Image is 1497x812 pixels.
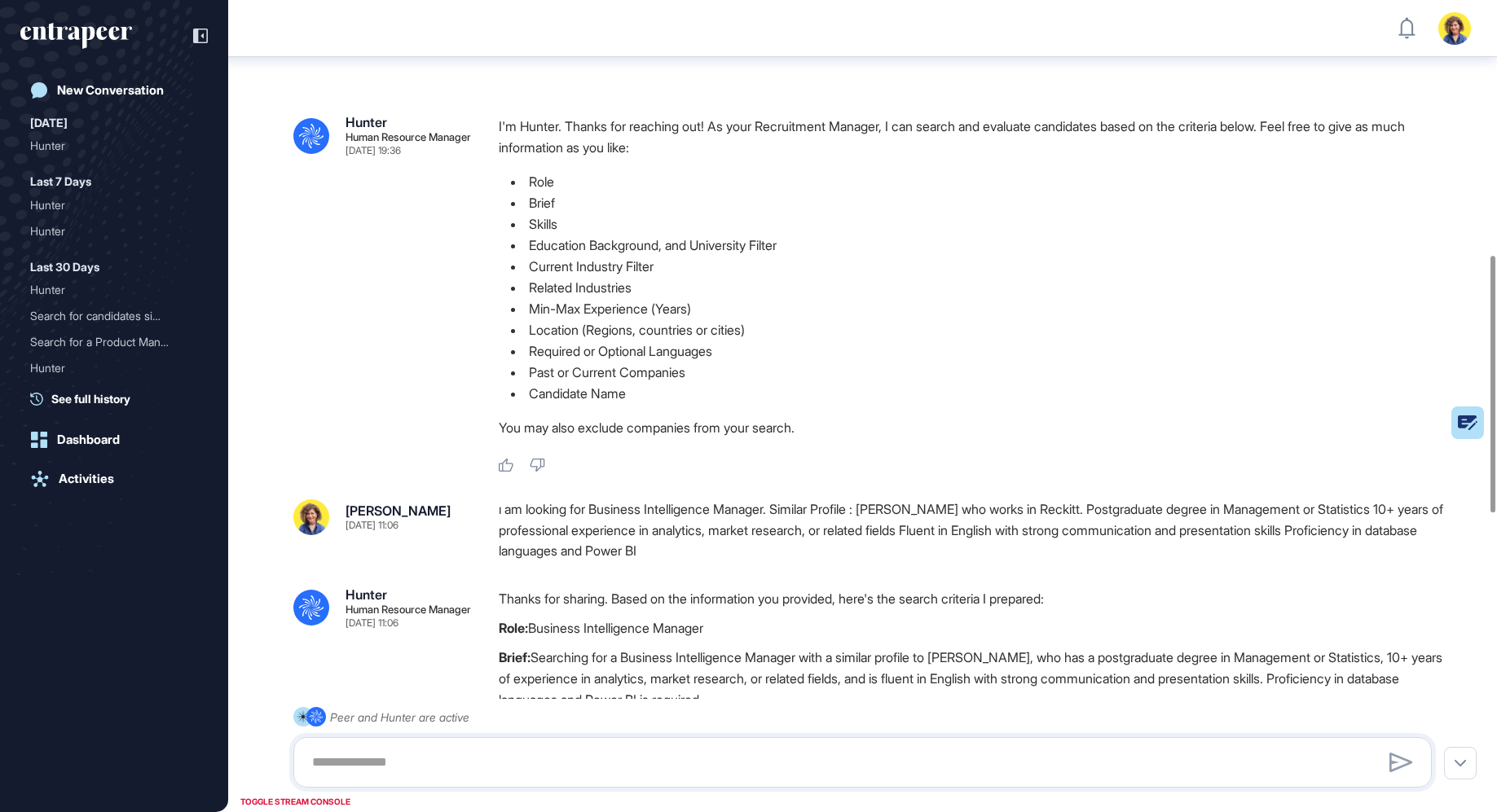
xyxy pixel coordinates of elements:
[30,113,68,133] div: [DATE]
[30,303,185,329] div: Search for candidates sim...
[499,362,1445,383] li: Past or Current Companies
[330,707,469,727] div: Peer and Hunter are active
[20,424,208,456] a: Dashboard
[499,588,1445,609] p: Thanks for sharing. Based on the information you provided, here's the search criteria I prepared:
[30,303,198,329] div: Search for candidates similar to Sara Holyavkin
[499,620,528,636] strong: Role:
[346,132,471,143] div: Human Resource Manager
[499,213,1445,235] li: Skills
[20,74,208,107] a: New Conversation
[30,218,198,244] div: Hunter
[30,355,185,381] div: Hunter
[499,192,1445,213] li: Brief
[346,588,387,601] div: Hunter
[30,133,185,159] div: Hunter
[30,257,99,277] div: Last 30 Days
[57,432,120,447] div: Dashboard
[499,340,1445,362] li: Required or Optional Languages
[346,504,451,517] div: [PERSON_NAME]
[499,116,1445,158] p: I'm Hunter. Thanks for reaching out! As your Recruitment Manager, I can search and evaluate candi...
[499,171,1445,192] li: Role
[499,499,1445,562] div: ı am looking for Business Intelligence Manager. Similar Profile : [PERSON_NAME] who works in Reck...
[293,499,329,535] img: sara%20resim.jpeg
[346,618,398,628] div: [DATE] 11:06
[346,520,398,530] div: [DATE] 11:06
[346,604,471,615] div: Human Resource Manager
[499,617,1445,639] p: Business Intelligence Manager
[59,472,114,486] div: Activities
[499,277,1445,298] li: Related Industries
[30,390,208,407] a: See full history
[499,383,1445,404] li: Candidate Name
[30,277,198,303] div: Hunter
[57,83,164,98] div: New Conversation
[499,319,1445,340] li: Location (Regions, countries or cities)
[499,647,1445,710] p: Searching for a Business Intelligence Manager with a similar profile to [PERSON_NAME], who has a ...
[51,390,130,407] span: See full history
[499,235,1445,256] li: Education Background, and University Filter
[30,192,185,218] div: Hunter
[20,23,132,49] div: entrapeer-logo
[236,792,354,812] div: TOGGLE STREAM CONSOLE
[20,463,208,495] a: Activities
[499,649,531,665] strong: Brief:
[30,133,198,159] div: Hunter
[499,298,1445,319] li: Min-Max Experience (Years)
[30,192,198,218] div: Hunter
[499,417,1445,438] p: You may also exclude companies from your search.
[346,146,401,156] div: [DATE] 19:36
[30,355,198,381] div: Hunter
[30,329,185,355] div: Search for a Product Mana...
[30,329,198,355] div: Search for a Product Manager with AI Development Experience in Turkey (3-10 Years Experience)
[30,277,185,303] div: Hunter
[1438,12,1471,45] img: user-avatar
[346,116,387,129] div: Hunter
[30,172,91,191] div: Last 7 Days
[499,256,1445,277] li: Current Industry Filter
[30,218,185,244] div: Hunter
